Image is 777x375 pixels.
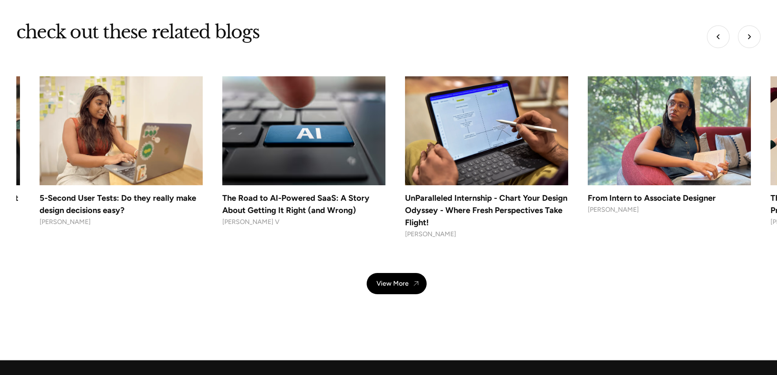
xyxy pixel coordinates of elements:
[738,25,761,48] div: Next slide
[367,273,427,294] a: View More
[40,192,203,216] h4: 5-Second User Tests: Do they really make design decisions easy?
[405,76,568,240] a: UnParalleled Internship - Chart Your Design Odyssey - Where Fresh Perspectives Take Flight![PERSO...
[405,229,568,240] div: [PERSON_NAME]
[376,280,409,287] div: View More
[405,192,568,229] h4: UnParalleled Internship - Chart Your Design Odyssey - Where Fresh Perspectives Take Flight!
[40,76,203,228] a: 5-Second User Tests: Do they really make design decisions easy?[PERSON_NAME]
[16,20,259,44] h3: check out these related blogs
[222,192,385,216] h4: The Road to AI-Powered SaaS: A Story About Getting It Right (and Wrong)
[588,192,751,204] h4: From Intern to Associate Designer
[222,76,385,228] a: The Road to AI-Powered SaaS: A Story About Getting It Right (and Wrong)[PERSON_NAME] V
[707,25,730,48] div: Previous slide
[588,204,751,216] div: [PERSON_NAME]
[222,216,385,228] div: [PERSON_NAME] V
[40,216,203,228] div: [PERSON_NAME]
